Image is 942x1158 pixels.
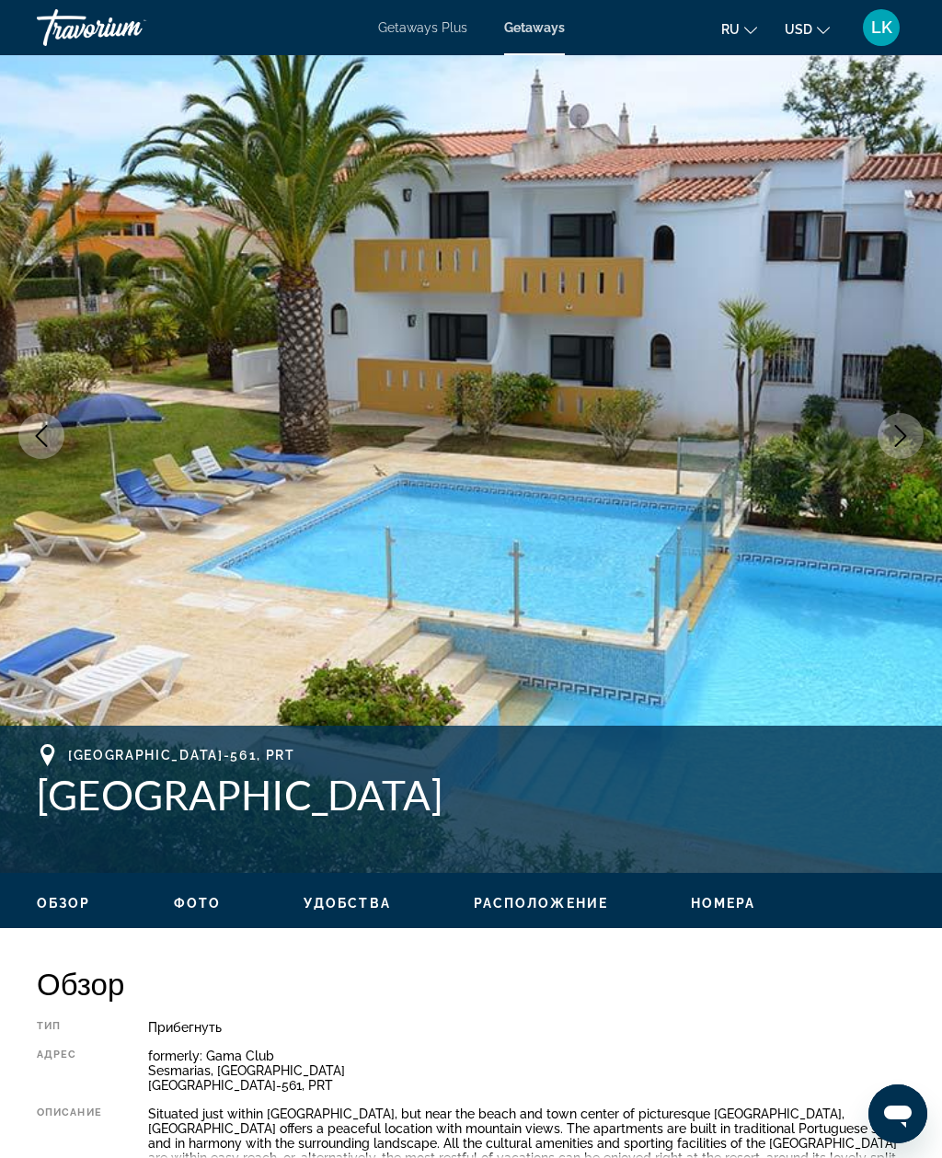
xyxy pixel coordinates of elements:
[878,413,924,459] button: Next image
[68,748,295,762] span: [GEOGRAPHIC_DATA]-561, PRT
[304,895,391,911] button: Удобства
[148,1020,905,1035] div: Прибегнуть
[871,18,892,37] span: LK
[868,1084,927,1143] iframe: Кнопка для запуску вікна повідомлень
[37,4,221,52] a: Travorium
[174,896,221,911] span: Фото
[721,22,740,37] span: ru
[37,1020,102,1035] div: Тип
[691,895,756,911] button: Номера
[474,895,608,911] button: Расположение
[304,896,391,911] span: Удобства
[857,8,905,47] button: User Menu
[18,413,64,459] button: Previous image
[37,896,91,911] span: Обзор
[504,20,565,35] a: Getaways
[378,20,467,35] a: Getaways Plus
[474,896,608,911] span: Расположение
[37,1049,102,1093] div: Адрес
[148,1049,905,1093] div: formerly: Gama Club Sesmarias, [GEOGRAPHIC_DATA] [GEOGRAPHIC_DATA]-561, PRT
[37,771,905,819] h1: [GEOGRAPHIC_DATA]
[691,896,756,911] span: Номера
[785,22,812,37] span: USD
[721,16,757,42] button: Change language
[785,16,830,42] button: Change currency
[37,965,905,1002] h2: Обзор
[174,895,221,911] button: Фото
[37,895,91,911] button: Обзор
